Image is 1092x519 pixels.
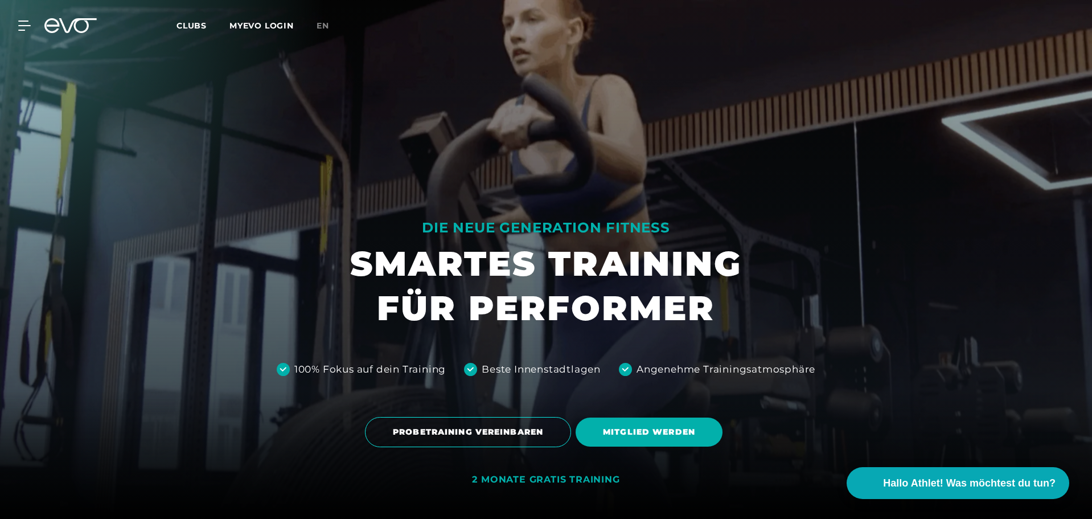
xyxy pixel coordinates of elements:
a: PROBETRAINING VEREINBAREN [365,408,576,456]
span: Hallo Athlet! Was möchtest du tun? [883,476,1056,491]
span: en [317,21,329,31]
h1: SMARTES TRAINING FÜR PERFORMER [350,242,742,330]
a: MYEVO LOGIN [229,21,294,31]
div: DIE NEUE GENERATION FITNESS [350,219,742,237]
div: Beste Innenstadtlagen [482,362,601,377]
a: MITGLIED WERDEN [576,409,727,455]
span: PROBETRAINING VEREINBAREN [393,426,543,438]
span: Clubs [176,21,207,31]
button: Hallo Athlet! Was möchtest du tun? [847,467,1069,499]
div: Angenehme Trainingsatmosphäre [637,362,815,377]
span: MITGLIED WERDEN [603,426,695,438]
a: en [317,19,343,32]
div: 100% Fokus auf dein Training [294,362,446,377]
div: 2 MONATE GRATIS TRAINING [472,474,619,486]
a: Clubs [176,20,229,31]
